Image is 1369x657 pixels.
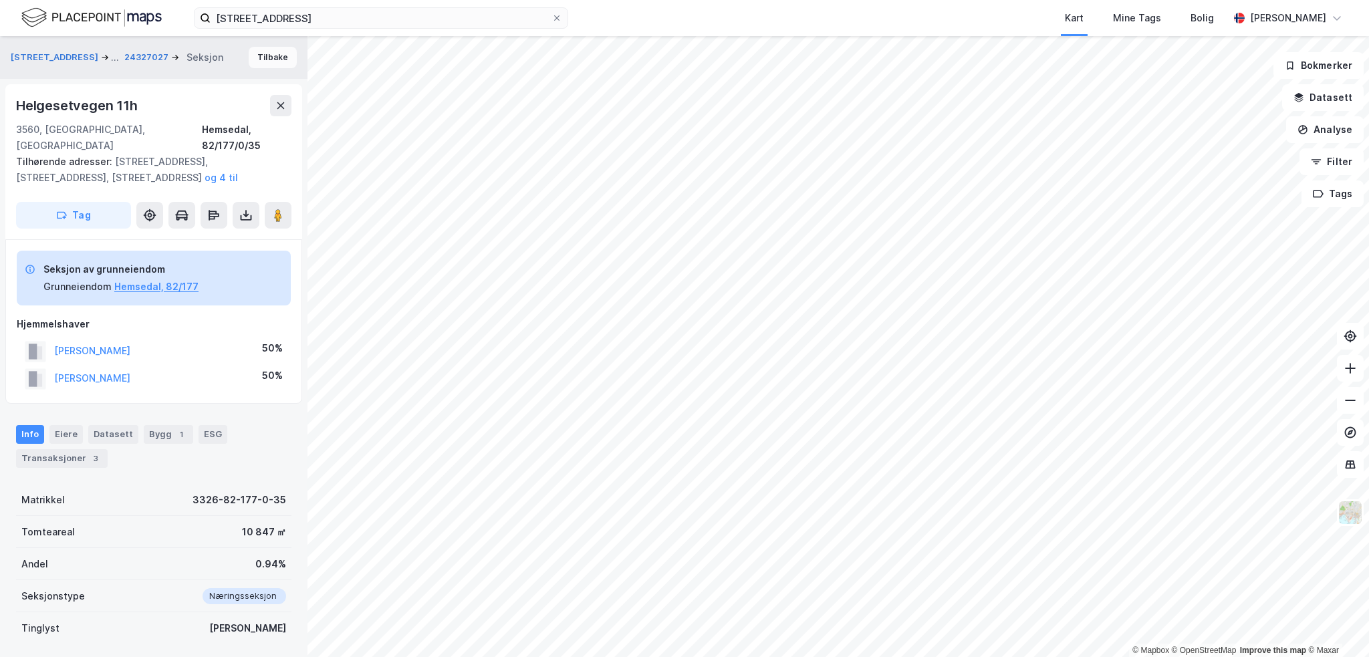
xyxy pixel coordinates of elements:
[43,279,112,295] div: Grunneiendom
[249,47,297,68] button: Tilbake
[199,425,227,444] div: ESG
[262,340,283,356] div: 50%
[16,202,131,229] button: Tag
[1299,148,1364,175] button: Filter
[193,492,286,508] div: 3326-82-177-0-35
[262,368,283,384] div: 50%
[21,556,48,572] div: Andel
[209,620,286,636] div: [PERSON_NAME]
[21,6,162,29] img: logo.f888ab2527a4732fd821a326f86c7f29.svg
[111,49,119,65] div: ...
[21,524,75,540] div: Tomteareal
[16,95,140,116] div: Helgesetvegen 11h
[11,49,101,65] button: [STREET_ADDRESS]
[202,122,291,154] div: Hemsedal, 82/177/0/35
[1338,500,1363,525] img: Z
[242,524,286,540] div: 10 847 ㎡
[1191,10,1214,26] div: Bolig
[16,154,281,186] div: [STREET_ADDRESS], [STREET_ADDRESS], [STREET_ADDRESS]
[16,449,108,468] div: Transaksjoner
[21,492,65,508] div: Matrikkel
[1273,52,1364,79] button: Bokmerker
[89,452,102,465] div: 3
[174,428,188,441] div: 1
[1250,10,1326,26] div: [PERSON_NAME]
[124,51,171,64] button: 24327027
[255,556,286,572] div: 0.94%
[88,425,138,444] div: Datasett
[1302,593,1369,657] div: Kontrollprogram for chat
[16,122,202,154] div: 3560, [GEOGRAPHIC_DATA], [GEOGRAPHIC_DATA]
[21,620,59,636] div: Tinglyst
[1065,10,1084,26] div: Kart
[1301,180,1364,207] button: Tags
[1282,84,1364,111] button: Datasett
[21,588,85,604] div: Seksjonstype
[43,261,199,277] div: Seksjon av grunneiendom
[1286,116,1364,143] button: Analyse
[186,49,223,65] div: Seksjon
[1302,593,1369,657] iframe: Chat Widget
[16,425,44,444] div: Info
[211,8,551,28] input: Søk på adresse, matrikkel, gårdeiere, leietakere eller personer
[114,279,199,295] button: Hemsedal, 82/177
[16,156,115,167] span: Tilhørende adresser:
[1113,10,1161,26] div: Mine Tags
[1240,646,1306,655] a: Improve this map
[49,425,83,444] div: Eiere
[1172,646,1237,655] a: OpenStreetMap
[17,316,291,332] div: Hjemmelshaver
[1132,646,1169,655] a: Mapbox
[144,425,193,444] div: Bygg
